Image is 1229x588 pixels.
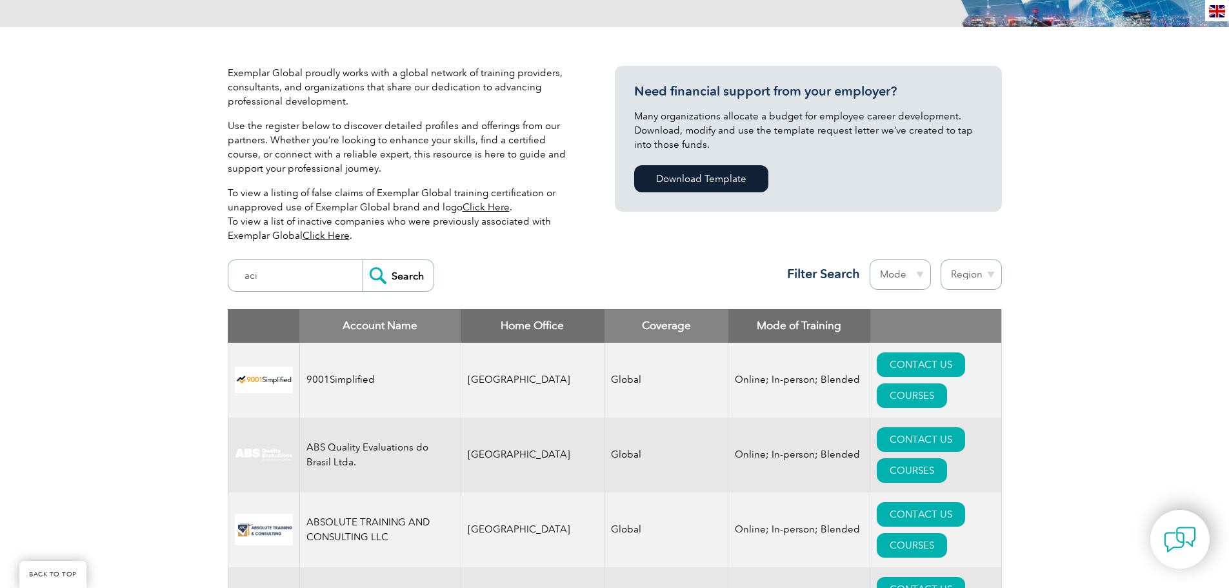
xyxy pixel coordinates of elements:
[463,201,510,213] a: Click Here
[299,309,461,343] th: Account Name: activate to sort column descending
[779,266,860,282] h3: Filter Search
[634,165,768,192] a: Download Template
[728,309,870,343] th: Mode of Training: activate to sort column ascending
[303,230,350,241] a: Click Here
[461,492,605,567] td: [GEOGRAPHIC_DATA]
[877,458,947,483] a: COURSES
[728,343,870,418] td: Online; In-person; Blended
[605,343,728,418] td: Global
[19,561,86,588] a: BACK TO TOP
[228,186,576,243] p: To view a listing of false claims of Exemplar Global training certification or unapproved use of ...
[870,309,1001,343] th: : activate to sort column ascending
[634,83,983,99] h3: Need financial support from your employer?
[877,383,947,408] a: COURSES
[877,352,965,377] a: CONTACT US
[877,502,965,527] a: CONTACT US
[728,492,870,567] td: Online; In-person; Blended
[299,492,461,567] td: ABSOLUTE TRAINING AND CONSULTING LLC
[634,109,983,152] p: Many organizations allocate a budget for employee career development. Download, modify and use th...
[299,343,461,418] td: 9001Simplified
[228,66,576,108] p: Exemplar Global proudly works with a global network of training providers, consultants, and organ...
[605,418,728,492] td: Global
[1209,5,1225,17] img: en
[605,492,728,567] td: Global
[461,418,605,492] td: [GEOGRAPHIC_DATA]
[1164,523,1196,556] img: contact-chat.png
[235,514,293,545] img: 16e092f6-eadd-ed11-a7c6-00224814fd52-logo.png
[877,427,965,452] a: CONTACT US
[235,367,293,393] img: 37c9c059-616f-eb11-a812-002248153038-logo.png
[235,448,293,462] img: c92924ac-d9bc-ea11-a814-000d3a79823d-logo.jpg
[605,309,728,343] th: Coverage: activate to sort column ascending
[877,533,947,558] a: COURSES
[299,418,461,492] td: ABS Quality Evaluations do Brasil Ltda.
[228,119,576,176] p: Use the register below to discover detailed profiles and offerings from our partners. Whether you...
[461,343,605,418] td: [GEOGRAPHIC_DATA]
[728,418,870,492] td: Online; In-person; Blended
[363,260,434,291] input: Search
[461,309,605,343] th: Home Office: activate to sort column ascending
